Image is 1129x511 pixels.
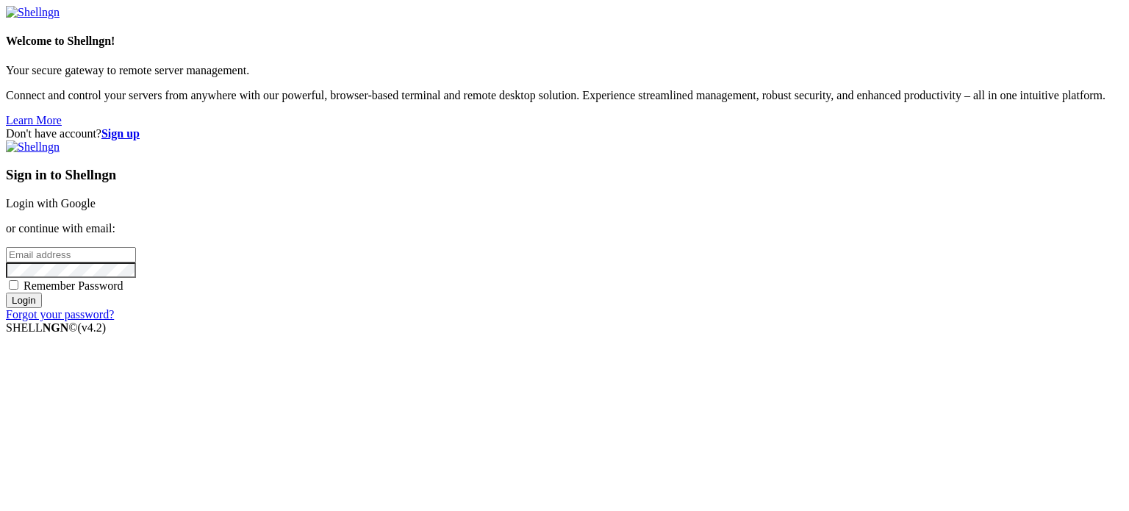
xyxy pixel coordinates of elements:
[101,127,140,140] a: Sign up
[6,321,106,334] span: SHELL ©
[6,35,1123,48] h4: Welcome to Shellngn!
[6,308,114,321] a: Forgot your password?
[6,64,1123,77] p: Your secure gateway to remote server management.
[43,321,69,334] b: NGN
[6,127,1123,140] div: Don't have account?
[78,321,107,334] span: 4.2.0
[6,197,96,210] a: Login with Google
[6,293,42,308] input: Login
[6,89,1123,102] p: Connect and control your servers from anywhere with our powerful, browser-based terminal and remo...
[6,114,62,126] a: Learn More
[6,247,136,262] input: Email address
[24,279,123,292] span: Remember Password
[9,280,18,290] input: Remember Password
[6,167,1123,183] h3: Sign in to Shellngn
[6,140,60,154] img: Shellngn
[6,222,1123,235] p: or continue with email:
[6,6,60,19] img: Shellngn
